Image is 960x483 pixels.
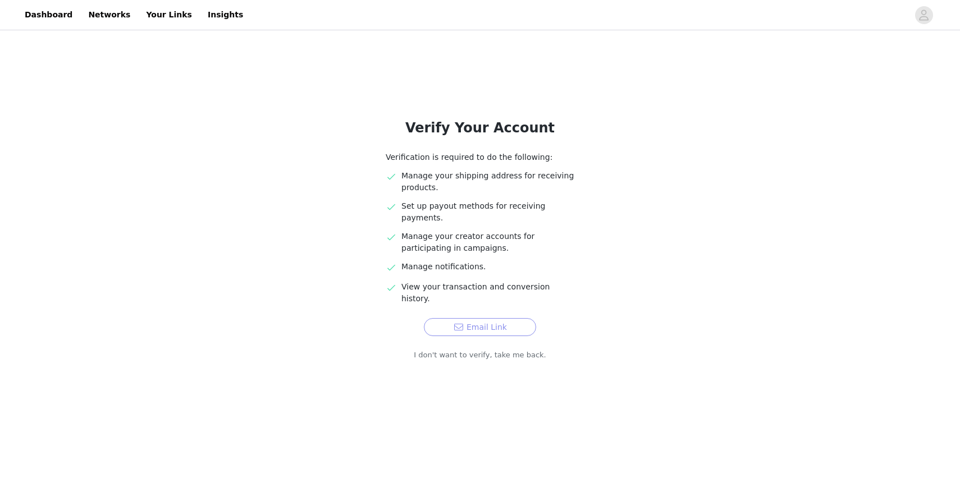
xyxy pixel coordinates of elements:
div: avatar [918,6,929,24]
a: Dashboard [18,2,79,27]
button: Email Link [424,318,536,336]
a: I don't want to verify, take me back. [414,349,546,361]
p: Manage your creator accounts for participating in campaigns. [401,231,574,254]
p: Verification is required to do the following: [386,151,574,163]
p: View your transaction and conversion history. [401,281,574,305]
a: Networks [81,2,137,27]
a: Your Links [139,2,199,27]
p: Set up payout methods for receiving payments. [401,200,574,224]
h1: Verify Your Account [359,118,601,138]
a: Insights [201,2,250,27]
p: Manage notifications. [401,261,574,273]
p: Manage your shipping address for receiving products. [401,170,574,194]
